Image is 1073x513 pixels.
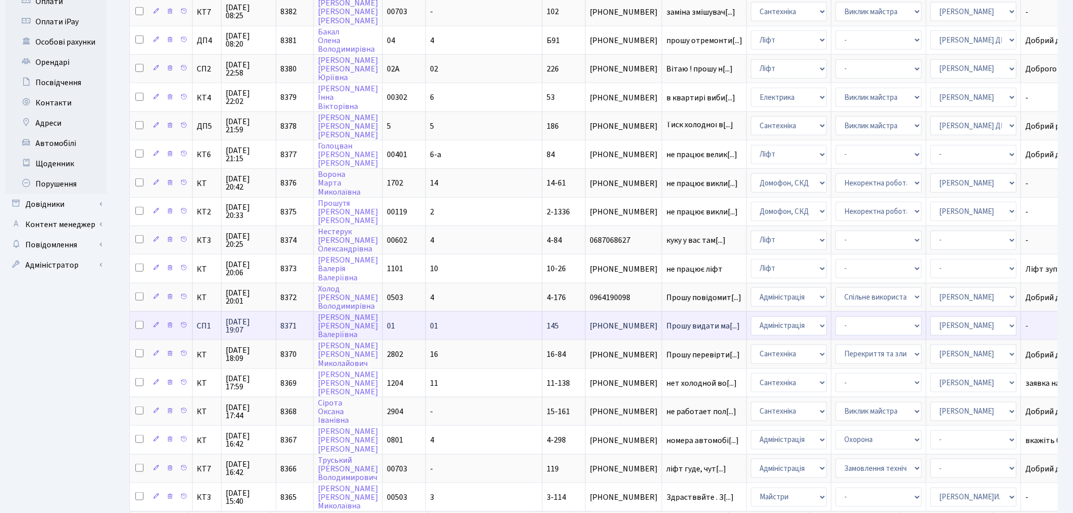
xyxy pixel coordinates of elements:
[197,294,217,302] span: КТ
[5,72,106,93] a: Посвідчення
[547,349,566,360] span: 16-84
[197,465,217,473] span: КТ7
[5,113,106,133] a: Адреси
[280,292,297,303] span: 8372
[666,292,741,303] span: Прошу повідомит[...]
[5,93,106,113] a: Контакти
[666,92,735,103] span: в квартирі виби[...]
[226,146,272,163] span: [DATE] 21:15
[318,198,378,226] a: Прошутя[PERSON_NAME][PERSON_NAME]
[666,119,733,130] span: Тиск холодної в[...]
[5,12,106,32] a: Оплати iPay
[197,322,217,330] span: СП1
[280,264,297,275] span: 8373
[280,492,297,503] span: 8365
[197,236,217,244] span: КТ3
[226,203,272,219] span: [DATE] 20:33
[318,226,378,254] a: Нестерук[PERSON_NAME]Олександрівна
[430,292,434,303] span: 4
[547,92,555,103] span: 53
[590,465,658,473] span: [PHONE_NUMBER]
[547,235,562,246] span: 4-84
[666,7,735,18] span: заміна змішувач[...]
[387,92,407,103] span: 00302
[666,378,737,389] span: нет холодной во[...]
[666,349,740,360] span: Прошу перевірти[...]
[197,436,217,445] span: КТ
[430,7,433,18] span: -
[197,379,217,387] span: КТ
[430,178,438,189] span: 14
[318,455,378,483] a: Труський[PERSON_NAME]Володимирович
[430,349,438,360] span: 16
[318,369,378,397] a: [PERSON_NAME][PERSON_NAME][PERSON_NAME]
[590,122,658,130] span: [PHONE_NUMBER]
[226,232,272,248] span: [DATE] 20:25
[547,149,555,160] span: 84
[666,492,734,503] span: Здрастввйте . З[...]
[430,264,438,275] span: 10
[590,493,658,501] span: [PHONE_NUMBER]
[197,94,217,102] span: КТ4
[666,178,738,189] span: не працює викли[...]
[387,406,403,417] span: 2904
[318,26,375,55] a: БакалОленаВолодимирівна
[387,7,407,18] span: 00703
[387,378,403,389] span: 1204
[197,179,217,188] span: КТ
[590,351,658,359] span: [PHONE_NUMBER]
[318,312,378,340] a: [PERSON_NAME][PERSON_NAME]Валеріївна
[547,463,559,474] span: 119
[280,35,297,46] span: 8381
[5,52,106,72] a: Орендарі
[590,265,658,273] span: [PHONE_NUMBER]
[430,149,441,160] span: 6-а
[197,208,217,216] span: КТ2
[197,408,217,416] span: КТ
[318,254,378,283] a: [PERSON_NAME]ВалеріяВалеріївна
[547,320,559,332] span: 145
[387,206,407,217] span: 00119
[666,320,740,332] span: Прошу видати ма[...]
[590,208,658,216] span: [PHONE_NUMBER]
[547,35,560,46] span: Б91
[590,65,658,73] span: [PHONE_NUMBER]
[226,89,272,105] span: [DATE] 22:02
[280,320,297,332] span: 8371
[318,140,378,169] a: Голоцван[PERSON_NAME][PERSON_NAME]
[590,294,658,302] span: 0964190098
[590,179,658,188] span: [PHONE_NUMBER]
[590,322,658,330] span: [PHONE_NUMBER]
[590,379,658,387] span: [PHONE_NUMBER]
[226,375,272,391] span: [DATE] 17:59
[5,235,106,255] a: Повідомлення
[318,55,378,83] a: [PERSON_NAME][PERSON_NAME]Юріївна
[226,175,272,191] span: [DATE] 20:42
[547,435,566,446] span: 4-298
[280,92,297,103] span: 8379
[430,435,434,446] span: 4
[280,121,297,132] span: 8378
[547,178,566,189] span: 14-61
[590,151,658,159] span: [PHONE_NUMBER]
[280,435,297,446] span: 8367
[226,318,272,334] span: [DATE] 19:07
[5,255,106,275] a: Адміністратор
[430,235,434,246] span: 4
[280,149,297,160] span: 8377
[5,214,106,235] a: Контент менеджер
[280,235,297,246] span: 8374
[280,7,297,18] span: 8382
[547,7,559,18] span: 102
[430,35,434,46] span: 4
[547,406,570,417] span: 15-161
[666,406,736,417] span: не работает пол[...]
[590,236,658,244] span: 0687068627
[547,206,570,217] span: 2-1336
[5,32,106,52] a: Особові рахунки
[387,435,403,446] span: 0801
[590,94,658,102] span: [PHONE_NUMBER]
[387,349,403,360] span: 2802
[666,63,733,75] span: Вітаю ! прошу н[...]
[430,463,433,474] span: -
